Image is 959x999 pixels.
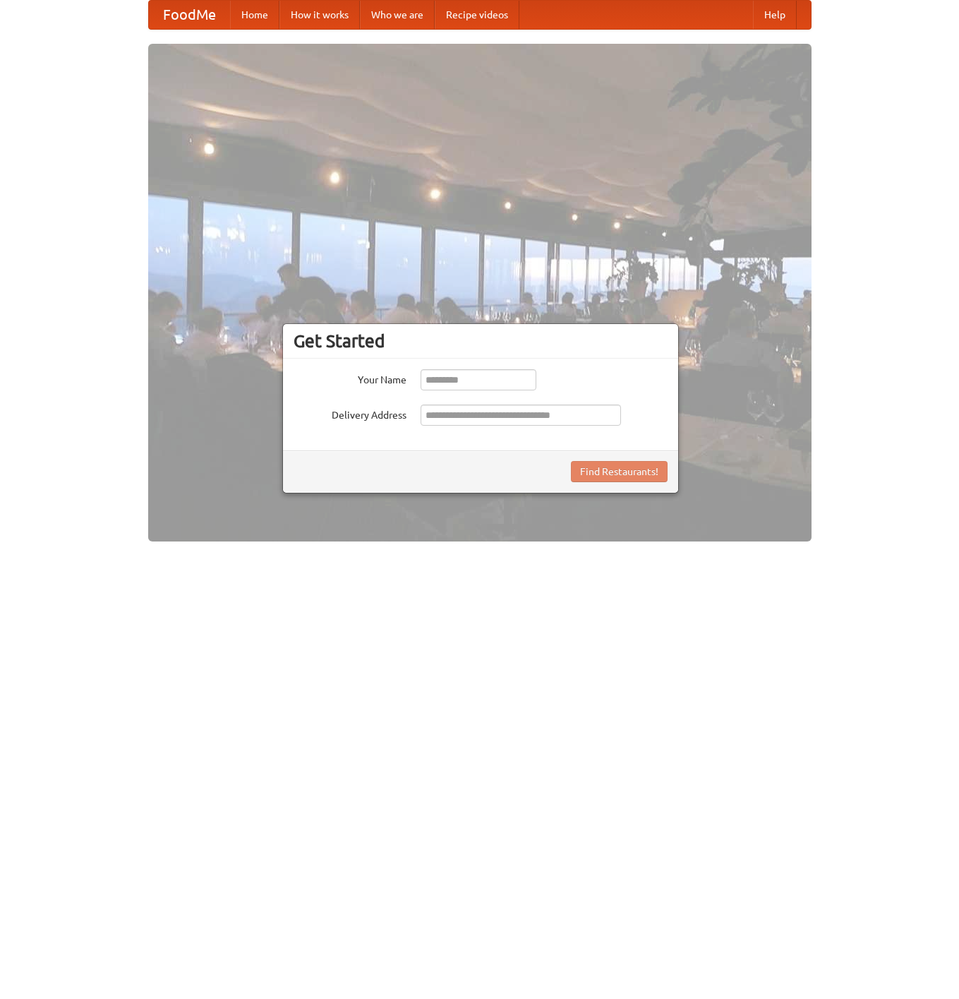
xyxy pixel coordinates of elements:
[294,405,406,422] label: Delivery Address
[360,1,435,29] a: Who we are
[753,1,797,29] a: Help
[294,369,406,387] label: Your Name
[294,330,668,352] h3: Get Started
[230,1,279,29] a: Home
[571,461,668,482] button: Find Restaurants!
[149,1,230,29] a: FoodMe
[279,1,360,29] a: How it works
[435,1,519,29] a: Recipe videos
